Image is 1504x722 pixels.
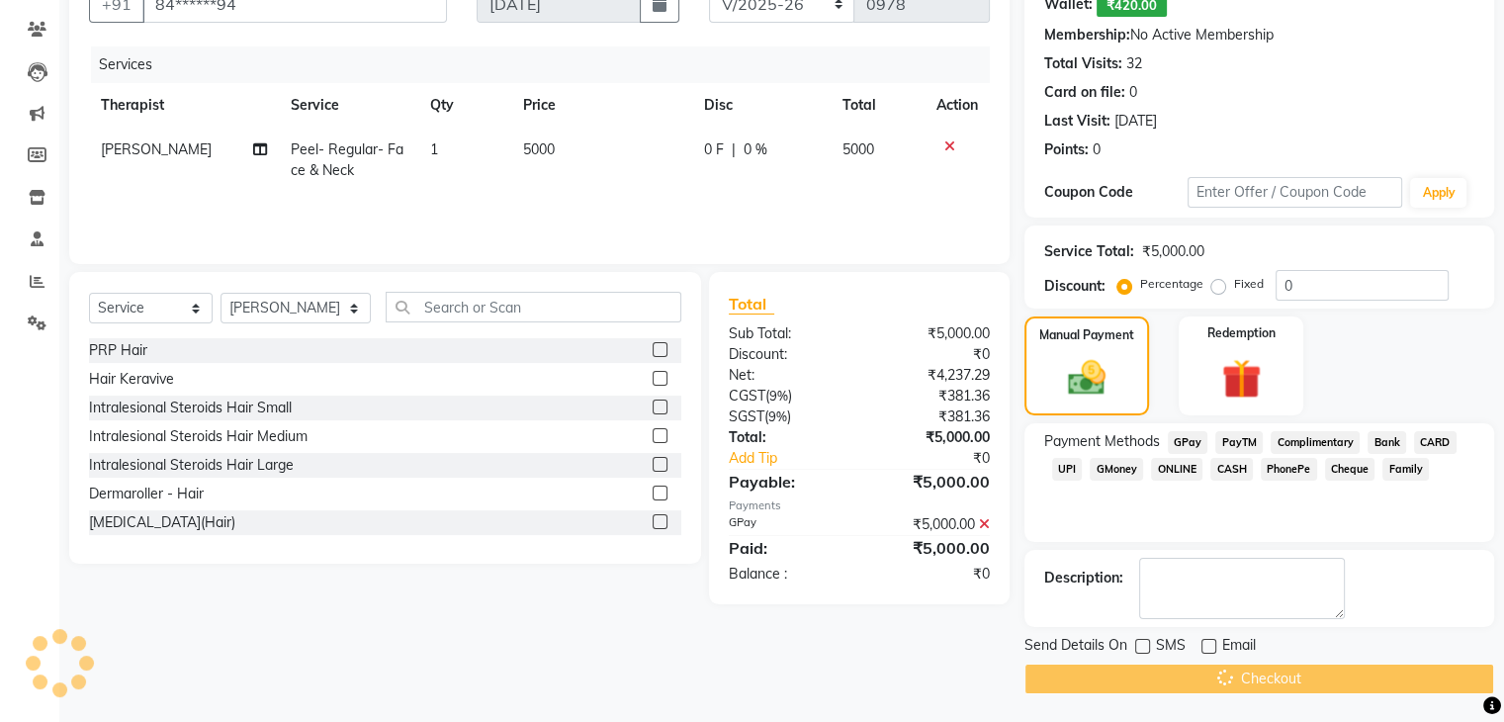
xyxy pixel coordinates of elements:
[1234,275,1264,293] label: Fixed
[732,139,736,160] span: |
[925,83,990,128] th: Action
[729,294,774,315] span: Total
[1044,182,1188,203] div: Coupon Code
[1052,458,1083,481] span: UPI
[744,139,767,160] span: 0 %
[89,512,235,533] div: [MEDICAL_DATA](Hair)
[842,140,874,158] span: 5000
[1044,241,1134,262] div: Service Total:
[729,497,990,514] div: Payments
[89,426,308,447] div: Intralesional Steroids Hair Medium
[859,536,1005,560] div: ₹5,000.00
[1039,326,1134,344] label: Manual Payment
[418,83,511,128] th: Qty
[714,344,859,365] div: Discount:
[101,140,212,158] span: [PERSON_NAME]
[1129,82,1137,103] div: 0
[769,388,788,404] span: 9%
[729,387,765,405] span: CGST
[714,564,859,585] div: Balance :
[714,427,859,448] div: Total:
[1168,431,1208,454] span: GPay
[1140,275,1203,293] label: Percentage
[714,365,859,386] div: Net:
[859,470,1005,494] div: ₹5,000.00
[1142,241,1204,262] div: ₹5,000.00
[1044,431,1160,452] span: Payment Methods
[1044,568,1123,588] div: Description:
[523,140,555,158] span: 5000
[859,406,1005,427] div: ₹381.36
[1210,458,1253,481] span: CASH
[1114,111,1157,132] div: [DATE]
[1382,458,1429,481] span: Family
[1044,276,1106,297] div: Discount:
[279,83,418,128] th: Service
[1044,25,1474,45] div: No Active Membership
[1151,458,1202,481] span: ONLINE
[1093,139,1101,160] div: 0
[859,514,1005,535] div: ₹5,000.00
[89,83,279,128] th: Therapist
[729,407,764,425] span: SGST
[859,427,1005,448] div: ₹5,000.00
[89,369,174,390] div: Hair Keravive
[859,365,1005,386] div: ₹4,237.29
[859,323,1005,344] div: ₹5,000.00
[1024,635,1127,660] span: Send Details On
[1156,635,1186,660] span: SMS
[1222,635,1256,660] span: Email
[1261,458,1317,481] span: PhonePe
[714,406,859,427] div: ( )
[89,340,147,361] div: PRP Hair
[89,484,204,504] div: Dermaroller - Hair
[714,470,859,494] div: Payable:
[1215,431,1263,454] span: PayTM
[859,564,1005,585] div: ₹0
[714,448,883,469] a: Add Tip
[768,408,787,424] span: 9%
[1044,53,1122,74] div: Total Visits:
[1044,82,1125,103] div: Card on file:
[1044,111,1110,132] div: Last Visit:
[291,140,403,179] span: Peel- Regular- Face & Neck
[714,323,859,344] div: Sub Total:
[1325,458,1375,481] span: Cheque
[1126,53,1142,74] div: 32
[1368,431,1406,454] span: Bank
[714,386,859,406] div: ( )
[89,455,294,476] div: Intralesional Steroids Hair Large
[1410,178,1466,208] button: Apply
[511,83,692,128] th: Price
[1056,356,1117,400] img: _cash.svg
[714,536,859,560] div: Paid:
[831,83,925,128] th: Total
[714,514,859,535] div: GPay
[89,398,292,418] div: Intralesional Steroids Hair Small
[1090,458,1143,481] span: GMoney
[1044,25,1130,45] div: Membership:
[1271,431,1360,454] span: Complimentary
[91,46,1005,83] div: Services
[1209,354,1274,404] img: _gift.svg
[883,448,1004,469] div: ₹0
[859,344,1005,365] div: ₹0
[430,140,438,158] span: 1
[1188,177,1403,208] input: Enter Offer / Coupon Code
[1414,431,1457,454] span: CARD
[692,83,831,128] th: Disc
[859,386,1005,406] div: ₹381.36
[704,139,724,160] span: 0 F
[386,292,681,322] input: Search or Scan
[1207,324,1276,342] label: Redemption
[1044,139,1089,160] div: Points:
